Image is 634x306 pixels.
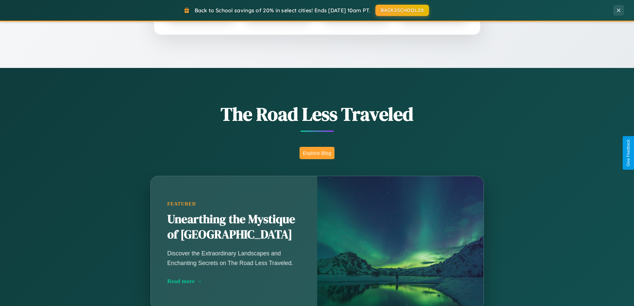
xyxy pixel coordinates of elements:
[375,5,429,16] button: BACK2SCHOOL20
[626,140,631,166] div: Give Feedback
[117,101,517,127] h1: The Road Less Traveled
[195,7,370,14] span: Back to School savings of 20% in select cities! Ends [DATE] 10am PT.
[167,212,301,242] h2: Unearthing the Mystique of [GEOGRAPHIC_DATA]
[300,147,334,159] button: Explore Blog
[167,249,301,267] p: Discover the Extraordinary Landscapes and Enchanting Secrets on The Road Less Traveled.
[167,201,301,207] div: Featured
[167,278,301,285] div: Read more →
